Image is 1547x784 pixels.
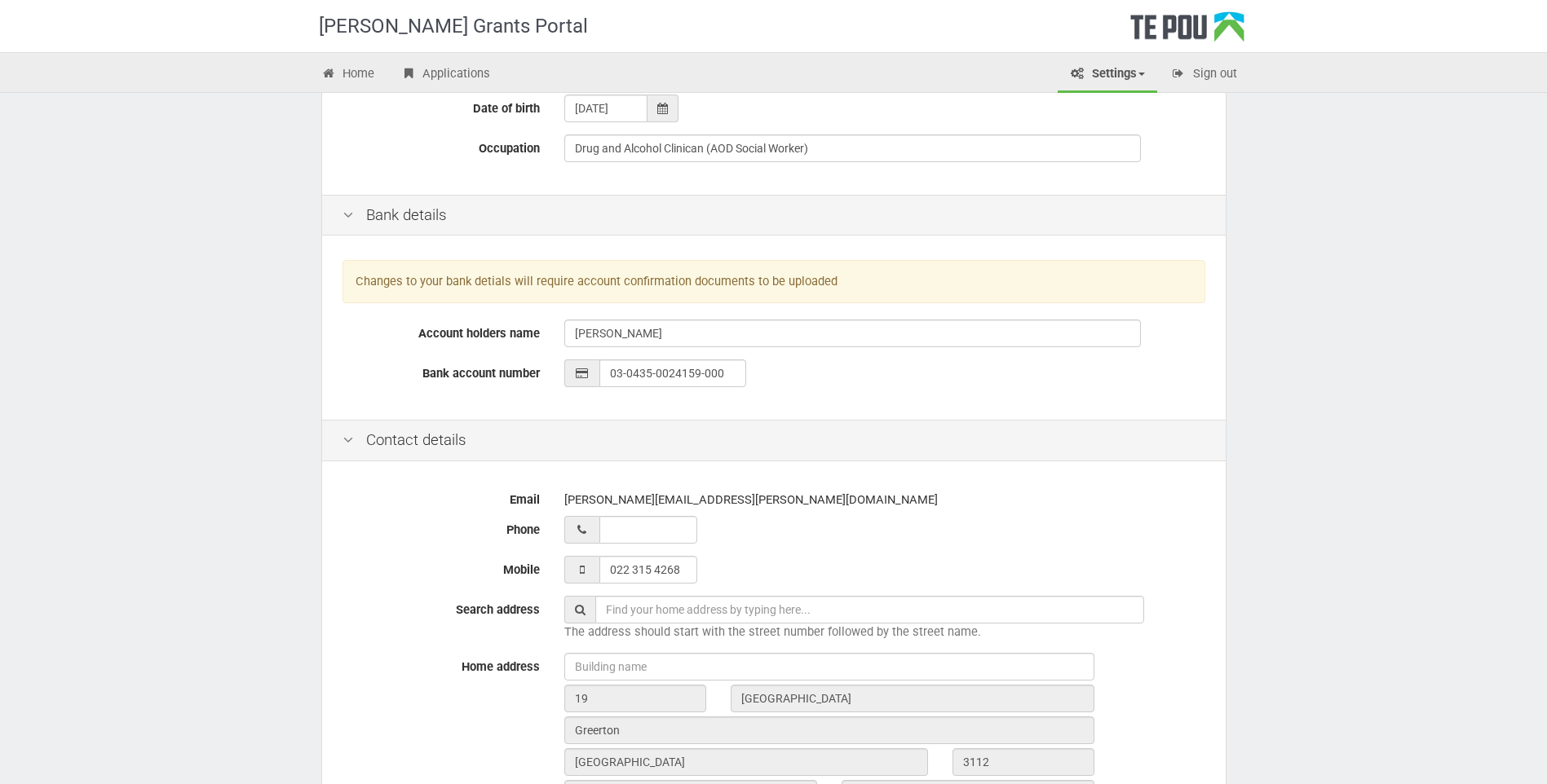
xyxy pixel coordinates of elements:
input: Street number [564,685,706,712]
div: Te Pou Logo [1130,11,1244,52]
input: dd/mm/yyyy [564,95,648,122]
input: Building name [564,653,1094,680]
input: Suburb [564,716,1094,744]
label: Search address [330,596,552,619]
input: Street [731,685,1094,712]
span: The address should start with the street number followed by the street name. [564,624,981,639]
span: Mobile [503,562,540,577]
input: City [564,748,928,776]
span: Phone [506,522,540,537]
a: Home [309,57,387,93]
a: Applications [388,57,502,93]
span: Bank account number [422,366,540,381]
a: Sign out [1159,57,1249,93]
span: Occupation [479,141,540,156]
input: Find your home address by typing here... [595,596,1144,623]
label: Home address [330,653,552,676]
input: Post code [953,748,1094,776]
span: Account holders name [418,326,540,341]
div: Bank details [322,195,1226,236]
div: Contact details [322,420,1226,461]
div: Changes to your bank detials will require account confirmation documents to be uploaded [343,260,1205,303]
span: Date of birth [473,101,540,116]
a: Settings [1058,57,1157,93]
label: Email [330,486,552,509]
div: [PERSON_NAME][EMAIL_ADDRESS][PERSON_NAME][DOMAIN_NAME] [564,486,1205,514]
